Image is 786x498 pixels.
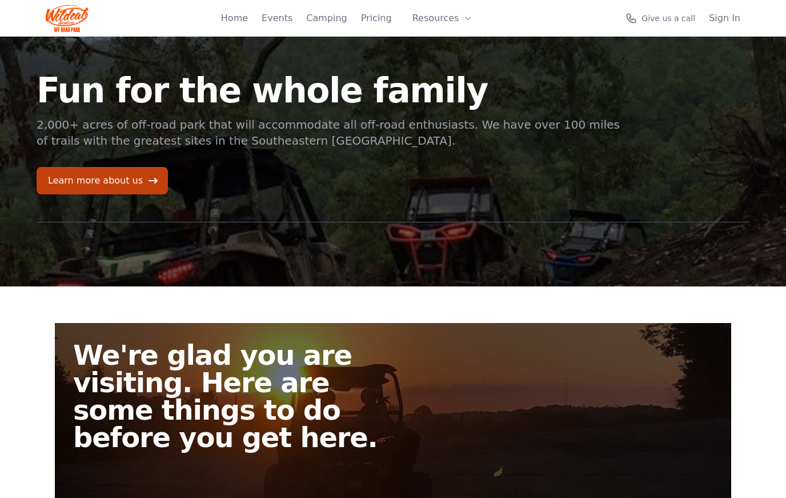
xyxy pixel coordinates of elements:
a: Events [262,11,292,25]
a: Give us a call [625,13,695,24]
a: Pricing [361,11,392,25]
h1: Fun for the whole family [37,73,621,107]
button: Resources [406,7,480,30]
img: Wildcat Logo [46,5,89,32]
p: 2,000+ acres of off-road park that will accommodate all off-road enthusiasts. We have over 100 mi... [37,117,621,149]
a: Learn more about us [37,167,168,194]
h2: We're glad you are visiting. Here are some things to do before you get here. [73,341,402,451]
a: Sign In [709,11,740,25]
a: Camping [306,11,347,25]
a: Home [221,11,248,25]
span: Give us a call [641,13,695,24]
